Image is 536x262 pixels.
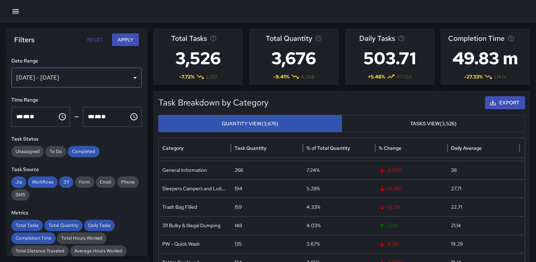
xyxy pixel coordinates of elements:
[11,68,142,88] div: [DATE] - [DATE]
[45,148,66,155] span: To Do
[379,180,444,198] span: -14.16 %
[447,198,520,216] div: 22.71
[59,179,73,186] span: 311
[171,33,207,44] span: Total Tasks
[11,57,142,65] h6: Date Range
[70,245,126,257] div: Average Hours Worked
[368,73,385,80] span: + 5.46 %
[231,179,303,198] div: 194
[210,35,217,42] svg: Total number of tasks in the selected period, compared to the previous period.
[303,179,375,198] div: 5.28%
[11,233,56,244] div: Completion Time
[159,235,231,253] div: PW - Quick Wash
[301,73,314,80] span: 4,058
[379,161,444,179] span: -2.92 %
[11,166,142,174] h6: Task Source
[11,135,142,143] h6: Task Status
[159,198,231,216] div: Trash Bag Filled
[235,145,266,151] div: Task Quantity
[507,35,514,42] svg: Average time taken to complete tasks in the selected period, compared to the previous period.
[266,33,312,44] span: Total Quantity
[28,179,58,186] span: Workflows
[11,209,142,217] h6: Metrics
[159,161,231,179] div: General Information
[84,33,106,47] button: Reset
[11,245,69,257] div: Total Distance Traveled
[303,235,375,253] div: 3.67%
[303,198,375,216] div: 4.33%
[96,179,115,186] span: Email
[23,114,30,119] span: Minutes
[57,235,107,242] span: Total Hours Worked
[30,114,34,119] span: Meridiem
[11,176,26,188] div: Jia
[159,216,231,235] div: 311 Bulky & Illegal Dumping
[273,73,289,80] span: -9.41 %
[464,73,483,80] span: -27.33 %
[306,145,350,151] div: % of Total Quantity
[379,198,444,216] span: -19.7 %
[14,34,34,45] h6: Filters
[303,161,375,179] div: 7.24%
[75,176,94,188] div: Form
[44,222,83,229] span: Total Quantity
[494,73,507,80] span: 1.14 hr
[88,114,95,119] span: Hours
[447,179,520,198] div: 27.71
[206,73,217,80] span: 3,821
[266,44,322,72] h3: 3,676
[45,146,66,157] div: To Do
[16,114,23,119] span: Hours
[158,97,433,108] h5: Task Breakdown by Category
[95,114,101,119] span: Minutes
[101,114,106,119] span: Meridiem
[68,146,100,157] div: Completed
[75,179,94,186] span: Form
[303,216,375,235] div: 4.03%
[11,191,29,198] span: SMS
[447,161,520,179] div: 38
[485,96,525,109] button: Export
[231,161,303,179] div: 266
[59,176,73,188] div: 311
[55,110,69,124] button: Choose time, selected time is 12:00 AM
[117,179,139,186] span: Phone
[396,73,412,80] span: 477.63
[68,148,100,155] span: Completed
[96,176,115,188] div: Email
[315,35,322,42] svg: Total task quantity in the selected period, compared to the previous period.
[379,217,444,235] span: 7.25 %
[84,220,115,231] div: Daily Tasks
[11,220,43,231] div: Total Tasks
[11,148,44,155] span: Unassigned
[57,233,107,244] div: Total Hours Worked
[451,145,482,151] div: Daily Average
[231,216,303,235] div: 148
[28,176,58,188] div: Workflows
[359,44,420,72] h3: 503.71
[398,35,405,42] svg: Average number of tasks per day in the selected period, compared to the previous period.
[231,198,303,216] div: 159
[44,220,83,231] div: Total Quantity
[447,235,520,253] div: 19.29
[379,145,401,151] div: % Change
[127,110,141,124] button: Choose time, selected time is 11:59 PM
[159,179,231,198] div: Sleepers Campers and Loiterers
[11,222,43,229] span: Total Tasks
[11,247,69,255] span: Total Distance Traveled
[231,235,303,253] div: 135
[342,115,525,132] button: Tasks View(3,526)
[112,33,139,47] button: Apply
[179,73,194,80] span: -7.72 %
[171,44,225,72] h3: 3,526
[11,96,142,104] h6: Time Range
[70,247,126,255] span: Average Hours Worked
[448,33,504,44] span: Completion Time
[379,235,444,253] span: -6.9 %
[11,235,56,242] span: Completion Time
[11,146,44,157] div: Unassigned
[162,145,184,151] div: Category
[158,115,342,132] button: Quantity View(3,676)
[359,33,395,44] span: Daily Tasks
[84,222,115,229] span: Daily Tasks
